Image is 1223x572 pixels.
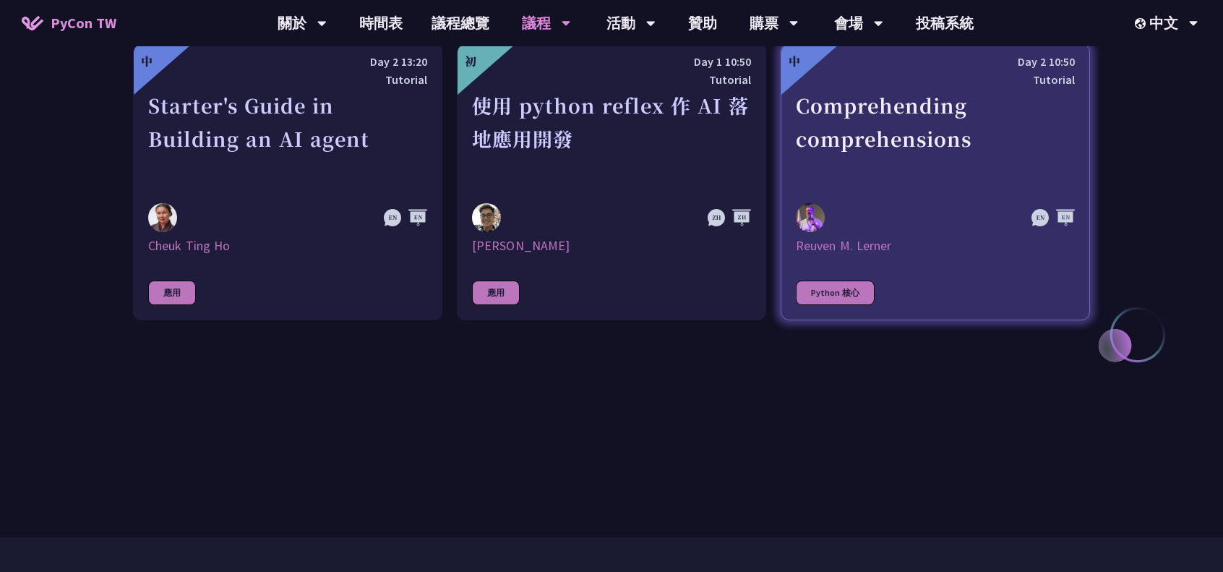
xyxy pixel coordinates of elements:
[1135,18,1149,29] img: Locale Icon
[457,43,766,320] a: 初 Day 1 10:50 Tutorial 使用 python reflex 作 AI 落地應用開發 Milo Chen [PERSON_NAME] 應用
[796,71,1075,89] div: Tutorial
[51,12,116,34] span: PyCon TW
[22,16,43,30] img: Home icon of PyCon TW 2025
[133,43,442,320] a: 中 Day 2 13:20 Tutorial Starter's Guide in Building an AI agent Cheuk Ting Ho Cheuk Ting Ho 應用
[796,53,1075,71] div: Day 2 10:50
[7,5,131,41] a: PyCon TW
[472,203,501,232] img: Milo Chen
[148,71,427,89] div: Tutorial
[148,281,196,305] div: 應用
[472,237,751,255] div: [PERSON_NAME]
[796,89,1075,189] div: Comprehending comprehensions
[796,237,1075,255] div: Reuven M. Lerner
[789,53,800,70] div: 中
[472,53,751,71] div: Day 1 10:50
[148,53,427,71] div: Day 2 13:20
[781,43,1090,320] a: 中 Day 2 10:50 Tutorial Comprehending comprehensions Reuven M. Lerner Reuven M. Lerner Python 核心
[796,203,825,235] img: Reuven M. Lerner
[148,237,427,255] div: Cheuk Ting Ho
[796,281,875,305] div: Python 核心
[465,53,476,70] div: 初
[472,281,520,305] div: 應用
[148,89,427,189] div: Starter's Guide in Building an AI agent
[141,53,153,70] div: 中
[472,71,751,89] div: Tutorial
[148,203,177,232] img: Cheuk Ting Ho
[472,89,751,189] div: 使用 python reflex 作 AI 落地應用開發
